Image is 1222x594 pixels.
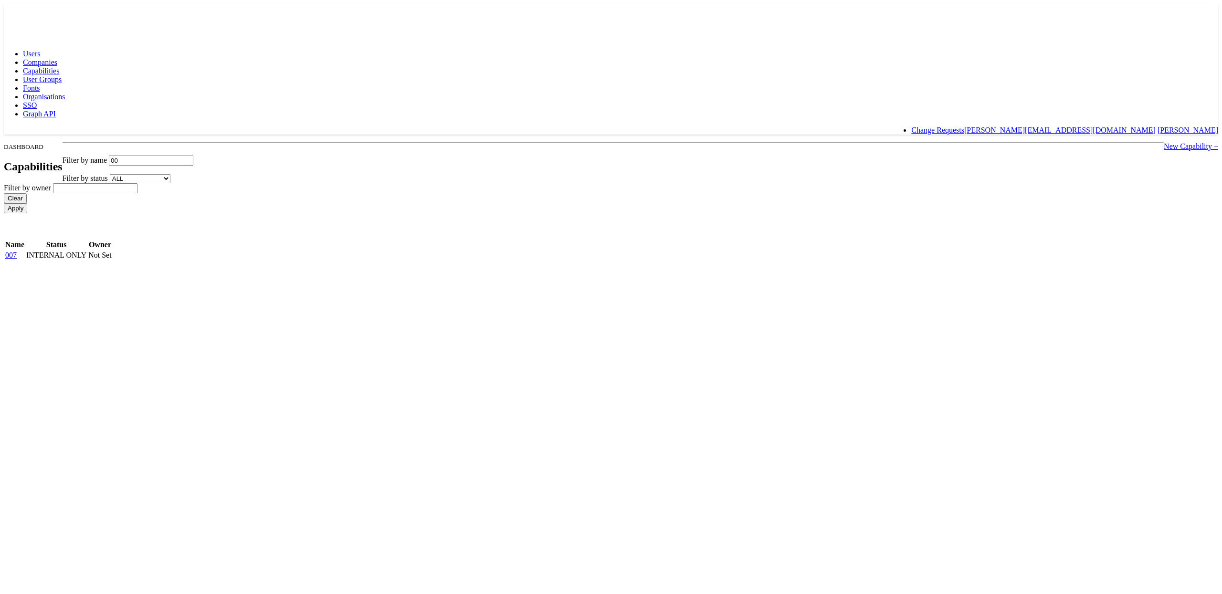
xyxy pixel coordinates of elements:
a: Capabilities [23,67,59,75]
a: SSO [23,101,37,109]
a: Change Requests [911,126,964,134]
th: Owner [88,240,112,250]
th: Name [5,240,25,250]
span: INTERNAL ONLY [26,251,86,259]
small: DASHBOARD [4,143,43,150]
span: Filter by status [63,174,108,182]
h2: Capabilities [4,160,63,173]
a: [PERSON_NAME][EMAIL_ADDRESS][DOMAIN_NAME] [964,126,1156,134]
a: Users [23,50,40,58]
a: New Capability + [1164,142,1218,150]
span: Filter by name [63,156,107,164]
a: Graph API [23,110,56,118]
input: Apply [4,203,27,213]
th: Status [26,240,87,250]
td: Not Set [88,250,112,260]
a: User Groups [23,75,62,83]
a: Organisations [23,93,65,101]
a: [PERSON_NAME] [1158,126,1218,134]
a: 007 [5,251,17,259]
span: Filter by owner [4,184,51,192]
input: Clear [4,193,27,203]
a: Companies [23,58,57,66]
a: Fonts [23,84,40,92]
